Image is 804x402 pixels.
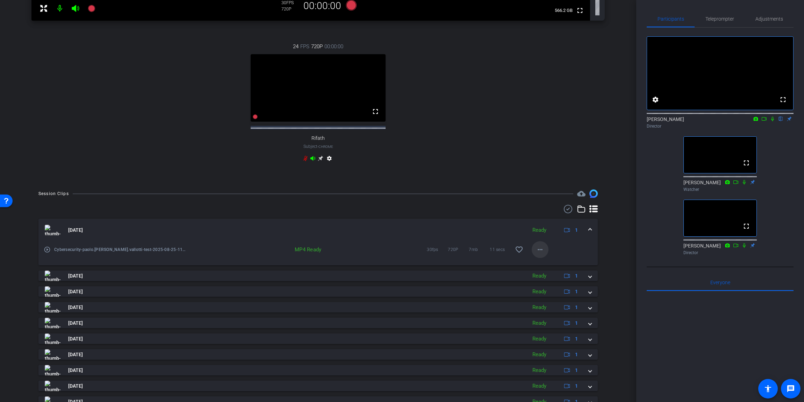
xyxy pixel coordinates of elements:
div: Watcher [683,186,757,193]
div: Ready [529,382,550,390]
mat-expansion-panel-header: thumb-nail[DATE]Ready1 [38,349,598,360]
div: Ready [529,303,550,311]
span: 1 [575,227,578,234]
div: [PERSON_NAME] [683,242,757,256]
img: thumb-nail [45,225,60,235]
mat-icon: fullscreen [576,6,584,15]
div: Session Clips [38,190,69,197]
div: [PERSON_NAME] [683,179,757,193]
span: [DATE] [68,351,83,358]
div: [PERSON_NAME] [647,116,794,129]
img: thumb-nail [45,365,60,375]
span: 1 [575,367,578,374]
mat-icon: message [787,385,795,393]
span: 1 [575,272,578,280]
img: thumb-nail [45,349,60,360]
span: 1 [575,288,578,295]
span: Adjustments [755,16,783,21]
span: [DATE] [68,335,83,343]
img: thumb-nail [45,302,60,313]
span: Destinations for your clips [577,189,586,198]
mat-expansion-panel-header: thumb-nail[DATE]Ready1 [38,271,598,281]
div: Ready [529,366,550,374]
div: Ready [529,335,550,343]
mat-icon: settings [651,95,660,104]
span: - [317,144,318,149]
mat-icon: more_horiz [536,245,544,254]
img: thumb-nail [45,271,60,281]
span: 30fps [427,246,448,253]
span: Everyone [710,280,730,285]
span: 566.2 GB [552,6,575,15]
mat-expansion-panel-header: thumb-nail[DATE]Ready1 [38,333,598,344]
span: FPS [300,43,309,50]
div: thumb-nail[DATE]Ready1 [38,241,598,265]
mat-icon: fullscreen [779,95,787,104]
img: thumb-nail [45,333,60,344]
span: Participants [658,16,684,21]
span: FPS [286,0,294,5]
mat-icon: cloud_upload [577,189,586,198]
div: Ready [529,272,550,280]
span: [DATE] [68,288,83,295]
div: Ready [529,351,550,359]
mat-icon: flip [777,115,785,122]
mat-expansion-panel-header: thumb-nail[DATE]Ready1 [38,318,598,328]
span: 00:00:00 [324,43,343,50]
mat-expansion-panel-header: thumb-nail[DATE]Ready1 [38,365,598,375]
span: 1 [575,382,578,390]
mat-expansion-panel-header: thumb-nail[DATE]Ready1 [38,219,598,241]
span: [DATE] [68,272,83,280]
mat-expansion-panel-header: thumb-nail[DATE]Ready1 [38,381,598,391]
mat-expansion-panel-header: thumb-nail[DATE]Ready1 [38,302,598,313]
mat-icon: fullscreen [371,107,380,116]
span: Rifath [311,135,325,141]
div: Ready [529,288,550,296]
span: 1 [575,351,578,358]
span: 7mb [469,246,490,253]
mat-icon: fullscreen [742,159,751,167]
div: Ready [529,319,550,327]
img: thumb-nail [45,381,60,391]
div: 720P [281,6,299,12]
span: 1 [575,320,578,327]
div: Ready [529,226,550,234]
mat-icon: accessibility [764,385,772,393]
img: thumb-nail [45,286,60,297]
span: [DATE] [68,320,83,327]
mat-expansion-panel-header: thumb-nail[DATE]Ready1 [38,286,598,297]
span: 24 [293,43,299,50]
span: Chrome [318,145,333,149]
span: 1 [575,304,578,311]
mat-icon: favorite_border [515,245,523,254]
span: [DATE] [68,304,83,311]
img: Session clips [589,189,598,198]
span: [DATE] [68,227,83,234]
span: 720P [311,43,323,50]
span: Teleprompter [705,16,734,21]
div: MP4 Ready [261,246,325,253]
span: 11 secs [490,246,511,253]
span: 1 [575,335,578,343]
mat-icon: settings [325,156,333,164]
span: [DATE] [68,367,83,374]
span: [DATE] [68,382,83,390]
mat-icon: play_circle_outline [44,246,51,253]
span: 720P [448,246,469,253]
div: Director [683,250,757,256]
div: Director [647,123,794,129]
img: thumb-nail [45,318,60,328]
span: Cybersecurity-paolo.[PERSON_NAME].vallotti-test-2025-08-25-11-10-25-576-0 [54,246,186,253]
span: Subject [303,143,333,150]
mat-icon: fullscreen [742,222,751,230]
